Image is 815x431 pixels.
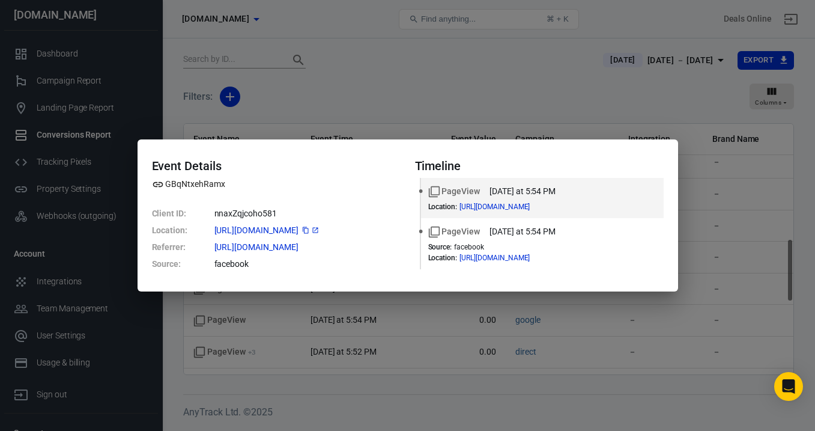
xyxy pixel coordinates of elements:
[428,203,458,211] dt: Location :
[152,222,212,239] dt: Location :
[415,159,664,173] h4: Timeline
[301,225,311,235] button: copy
[214,255,401,272] dd: facebook
[152,205,212,222] dt: Client ID :
[214,205,401,222] dd: nnaxZqjcoho581
[489,185,556,198] time: 2025-09-02T17:54:59-07:00
[214,243,320,251] span: http://m.facebook.com/
[459,203,551,210] span: https://the420crew.com/product/banana-runtz-strain-exotic-hybrid-premium-tier-new-drop/
[152,239,212,255] dt: Referrer :
[454,243,484,251] span: facebook
[428,185,480,198] span: Standard event name
[214,222,401,239] dd: https://the420crew.com/product/banana-runtz-strain-exotic-hybrid-premium-tier-new-drop/
[428,243,452,251] dt: Source :
[428,254,458,262] dt: Location :
[214,226,320,234] span: https://the420crew.com/product/banana-runtz-strain-exotic-hybrid-premium-tier-new-drop/
[489,225,556,238] time: 2025-09-02T17:54:47-07:00
[459,254,551,261] span: https://the420crew.com/shop-online/flower/?utm_source=facebook&tmsrc=facebookad&tmcid=%7B%7Bcampa...
[311,225,320,235] a: Open in new tab
[428,225,480,238] span: Standard event name
[152,255,212,272] dt: Source :
[152,178,225,191] span: Property
[214,239,401,255] dd: http://m.facebook.com/
[774,372,803,401] div: Open Intercom Messenger
[152,159,401,173] h4: Event Details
